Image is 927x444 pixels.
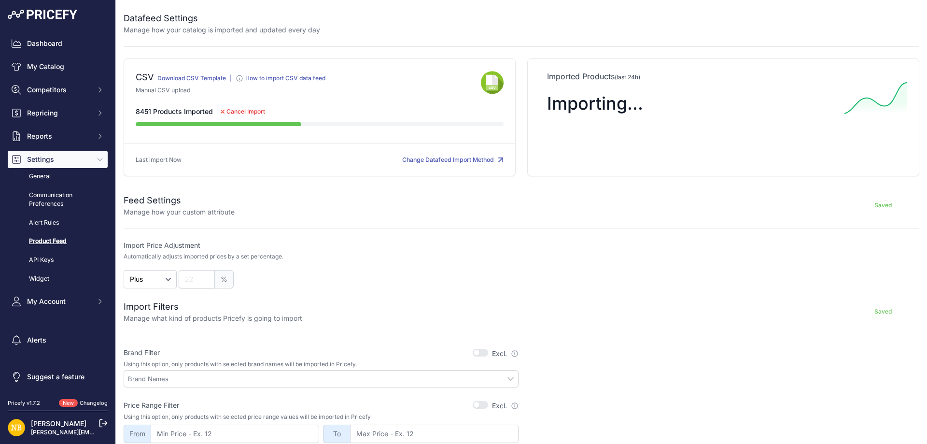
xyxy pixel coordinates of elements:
a: General [8,168,108,185]
button: Repricing [8,104,108,122]
button: Competitors [8,81,108,99]
span: To [323,425,350,443]
input: 22 [179,270,215,288]
input: Max Price - Ex. 12 [350,425,519,443]
label: Import Price Adjustment [124,241,519,250]
span: Repricing [27,108,90,118]
a: How to import CSV data feed [236,76,325,84]
p: Manage how your catalog is imported and updated every day [124,25,320,35]
span: (last 24h) [615,73,640,81]
a: Dashboard [8,35,108,52]
span: Settings [27,155,90,164]
span: From [124,425,151,443]
a: Alert Rules [8,215,108,231]
input: Brand Names [128,374,518,383]
label: Excl. [492,349,519,358]
label: Brand Filter [124,348,160,358]
a: Communication Preferences [8,187,108,213]
div: CSV [136,71,154,86]
a: Product Feed [8,233,108,250]
a: [PERSON_NAME] [31,419,86,428]
label: Excl. [492,401,519,411]
span: New [59,399,78,407]
a: [PERSON_NAME][EMAIL_ADDRESS][DOMAIN_NAME] [31,429,180,436]
span: % [215,270,234,288]
p: Imported Products [547,71,899,82]
div: | [230,74,232,86]
input: Min Price - Ex. 12 [151,425,319,443]
span: Cancel Import [226,108,265,115]
button: Settings [8,151,108,168]
button: Saved [847,304,919,319]
a: Download CSV Template [157,74,226,82]
div: How to import CSV data feed [245,74,325,82]
button: Saved [847,198,919,213]
span: My Account [27,297,90,306]
button: Change Datafeed Import Method [402,156,504,165]
a: Changelog [80,400,108,406]
p: Using this option, only products with selected brand names will be imported in Pricefy. [124,360,519,368]
a: My Catalog [8,58,108,75]
span: Reports [27,131,90,141]
h2: Import Filters [124,300,302,314]
p: Automatically adjusts imported prices by a set percentage. [124,253,283,260]
p: Manage how your custom attribute [124,207,235,217]
nav: Sidebar [8,35,108,387]
span: Competitors [27,85,90,95]
button: My Account [8,293,108,310]
p: Manage what kind of products Pricefy is going to import [124,314,302,323]
a: Alerts [8,331,108,349]
div: 8451 Products Imported [136,107,504,116]
p: Manual CSV upload [136,86,481,95]
img: Pricefy Logo [8,10,77,19]
a: Widget [8,271,108,287]
p: Using this option, only products with selected price range values will be imported in Pricefy [124,413,519,421]
h2: Datafeed Settings [124,12,320,25]
label: Price Range Filter [124,401,179,410]
div: Pricefy v1.7.2 [8,399,40,407]
h2: Feed Settings [124,194,235,207]
a: Suggest a feature [8,368,108,386]
span: Importing... [547,93,643,114]
button: Reports [8,128,108,145]
p: Last import Now [136,156,182,165]
a: API Keys [8,252,108,269]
